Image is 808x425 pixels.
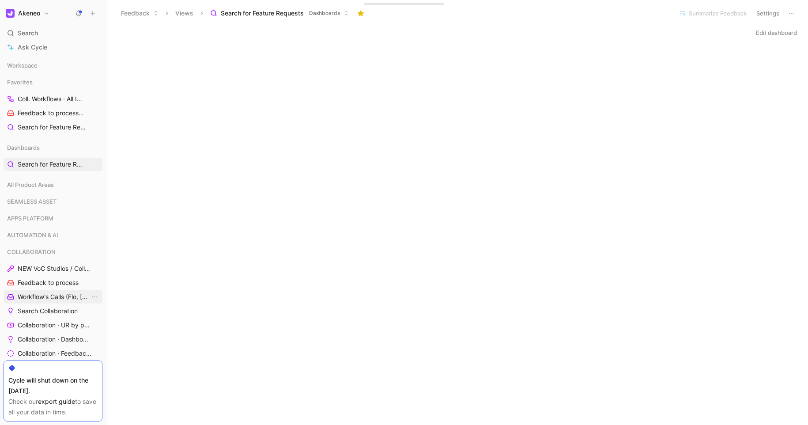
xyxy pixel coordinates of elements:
a: Collaboration · UR by project [4,319,102,332]
a: export guide [38,398,75,405]
div: APPS PLATFORM [4,212,102,228]
div: Workspace [4,59,102,72]
a: NEW VoC Studios / Collaboration [4,262,102,275]
div: Check our to save all your data in time. [8,396,98,417]
h1: Akeneo [18,9,40,17]
span: Coll. Workflows · All IMs [18,95,87,104]
a: Search for Feature Requests [4,158,102,171]
div: SEAMLESS ASSET [4,195,102,211]
div: APPS PLATFORM [4,212,102,225]
a: Collaboration · Dashboard [4,333,102,346]
span: Collaboration · Dashboard [18,335,91,344]
button: Search for Feature RequestsDashboards [206,7,353,20]
div: DashboardsSearch for Feature Requests [4,141,102,171]
div: SEAMLESS ASSET [4,195,102,208]
div: Cycle will shut down on the [DATE]. [8,375,98,396]
span: Search Collaboration [18,307,78,315]
div: Favorites [4,76,102,89]
div: COLLABORATIONNEW VoC Studios / CollaborationFeedback to processWorkflow's Calls (Flo, [PERSON_NAM... [4,245,102,402]
a: Coll. Workflows · All IMs [4,92,102,106]
span: Dashboards [309,9,340,18]
span: Ask Cycle [18,42,47,53]
a: Search Collaboration [4,304,102,318]
a: Search for Feature Requests [4,121,102,134]
div: Dashboards [4,141,102,154]
span: Collaboration · Feedback by source [18,349,92,358]
span: SEAMLESS ASSET [7,197,57,206]
div: AUTOMATION & AI [4,228,102,242]
button: Views [171,7,197,20]
img: Akeneo [6,9,15,18]
span: COLLABORATION [7,247,56,256]
button: Settings [752,7,783,19]
span: Workflow's Calls (Flo, [PERSON_NAME], [PERSON_NAME]) [18,292,90,301]
span: NEW VoC Studios / Collaboration [18,264,92,273]
div: All Product Areas [4,178,102,194]
div: COLLABORATION [4,245,102,258]
button: Edit dashboard [752,27,801,39]
button: AkeneoAkeneo [4,7,52,19]
button: View actions [90,292,99,301]
div: Search [4,27,102,40]
span: Search for Feature Requests [221,9,304,18]
a: Feedback to processCOLLABORATION [4,106,102,120]
span: Favorites [7,78,33,87]
a: Collaboration · Feedback by source [4,347,102,360]
span: Dashboards [7,143,40,152]
a: Workflow's Calls (Flo, [PERSON_NAME], [PERSON_NAME])View actions [4,290,102,304]
div: AUTOMATION & AI [4,228,102,244]
span: Workspace [7,61,38,70]
a: Ask Cycle [4,41,102,54]
button: Feedback [117,7,162,20]
button: Summarize Feedback [675,7,751,19]
span: AUTOMATION & AI [7,231,58,239]
span: Feedback to process [18,109,87,118]
span: Search for Feature Requests [18,160,83,169]
span: APPS PLATFORM [7,214,53,223]
span: Search [18,28,38,38]
a: Feedback to process [4,276,102,289]
span: Collaboration · UR by project [18,321,91,330]
span: All Product Areas [7,180,54,189]
div: All Product Areas [4,178,102,191]
span: Search for Feature Requests [18,123,87,132]
span: Feedback to process [18,278,79,287]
